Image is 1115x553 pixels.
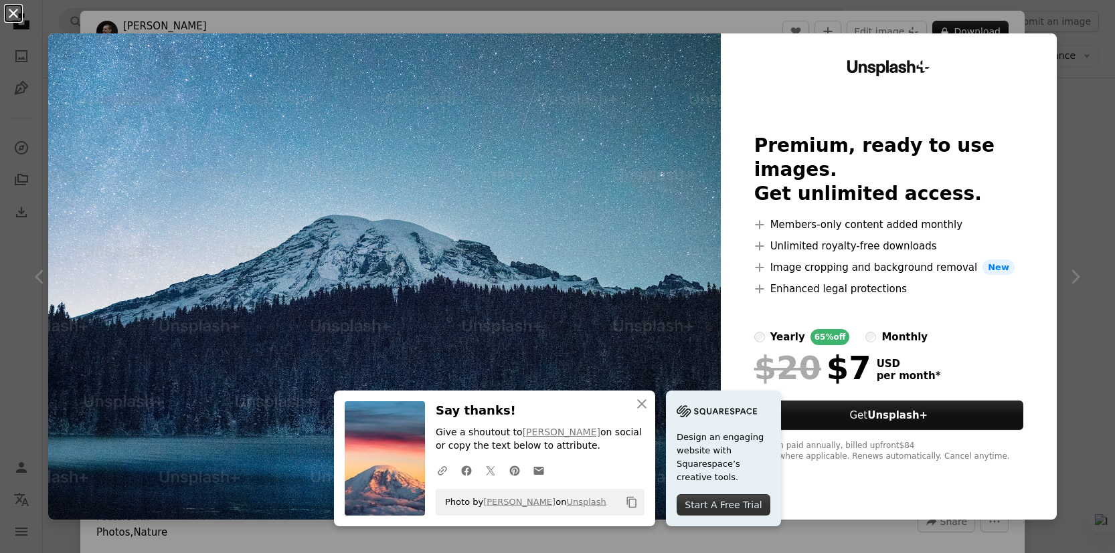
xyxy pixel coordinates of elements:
[527,457,551,483] a: Share over email
[483,497,555,507] a: [PERSON_NAME]
[877,358,941,370] span: USD
[754,238,1023,254] li: Unlimited royalty-free downloads
[523,427,600,437] a: [PERSON_NAME]
[566,497,606,507] a: Unsplash
[436,426,645,453] p: Give a shoutout to on social or copy the text below to attribute.
[454,457,479,483] a: Share on Facebook
[479,457,503,483] a: Share on Twitter
[754,217,1023,233] li: Members-only content added monthly
[438,491,606,513] span: Photo by on
[754,350,821,385] span: $20
[503,457,527,483] a: Share on Pinterest
[666,391,781,526] a: Design an engaging website with Squarespace’s creative tools.Start A Free Trial
[754,259,1023,275] li: Image cropping and background removal
[754,134,1023,206] h2: Premium, ready to use images. Get unlimited access.
[677,401,757,421] img: file-1705255347840-230a6ab5bca9image
[754,350,871,385] div: $7
[982,259,1015,275] span: New
[881,329,928,345] div: monthly
[754,401,1023,430] button: GetUnsplash+
[677,494,770,516] div: Start A Free Trial
[867,409,928,421] strong: Unsplash+
[677,431,770,484] span: Design an engaging website with Squarespace’s creative tools.
[865,332,876,342] input: monthly
[436,401,645,421] h3: Say thanks!
[754,332,765,342] input: yearly65%off
[754,441,1023,462] div: * When paid annually, billed upfront $84 Taxes where applicable. Renews automatically. Cancel any...
[770,329,805,345] div: yearly
[754,281,1023,297] li: Enhanced legal protections
[620,491,643,514] button: Copy to clipboard
[877,370,941,382] span: per month *
[810,329,850,345] div: 65% off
